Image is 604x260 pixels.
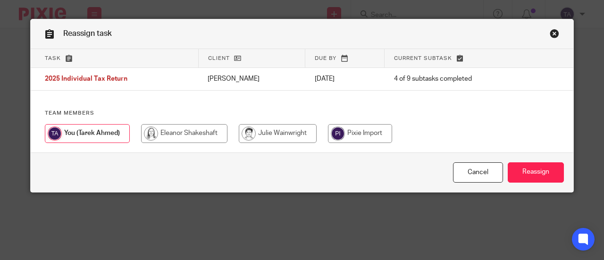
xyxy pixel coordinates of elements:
[394,56,452,61] span: Current subtask
[385,68,531,91] td: 4 of 9 subtasks completed
[208,56,230,61] span: Client
[208,74,296,84] p: [PERSON_NAME]
[45,56,61,61] span: Task
[45,76,127,83] span: 2025 Individual Tax Return
[315,56,336,61] span: Due by
[63,30,112,37] span: Reassign task
[45,109,559,117] h4: Team members
[315,74,375,84] p: [DATE]
[508,162,564,183] input: Reassign
[453,162,503,183] a: Close this dialog window
[550,29,559,42] a: Close this dialog window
